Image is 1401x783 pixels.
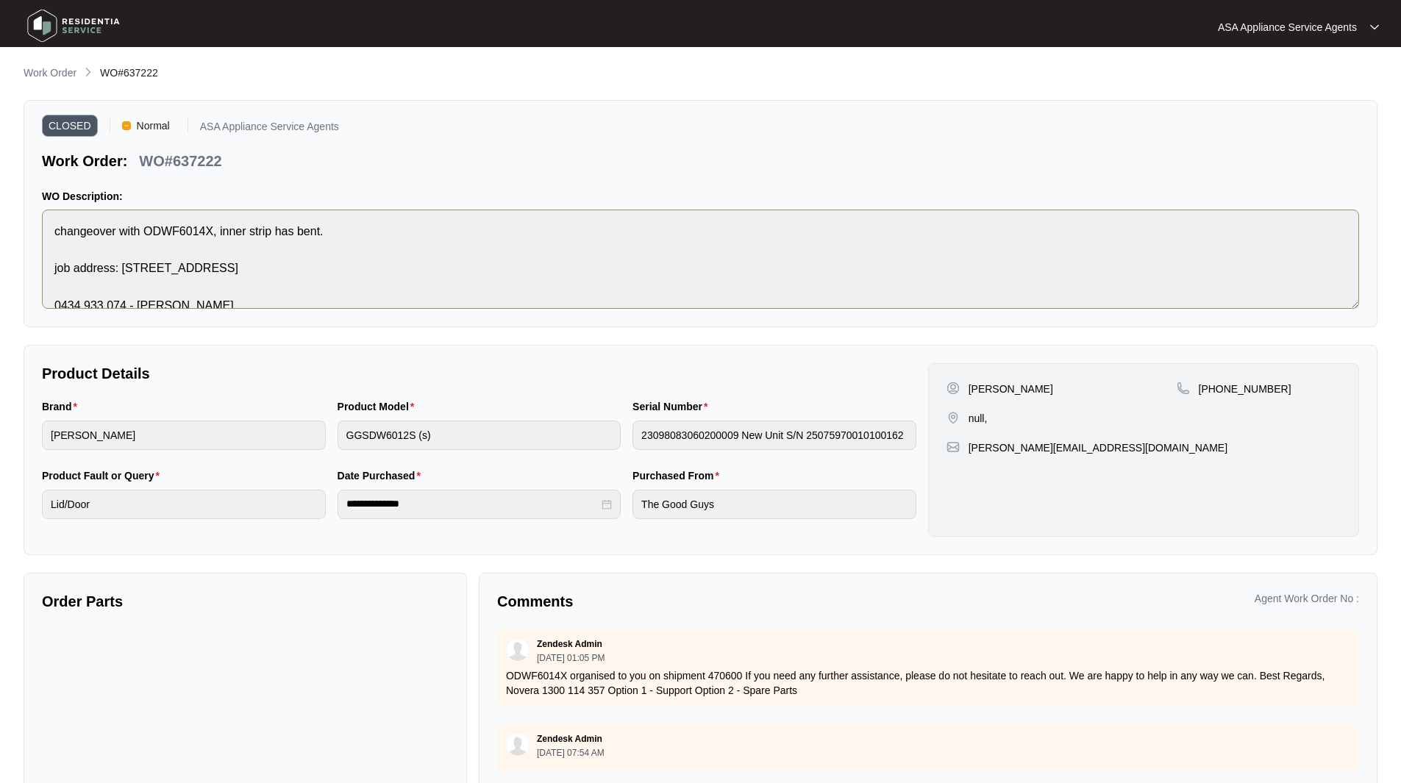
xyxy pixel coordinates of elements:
p: Work Order [24,65,76,80]
img: map-pin [947,411,960,424]
p: Zendesk Admin [537,733,602,745]
p: WO#637222 [139,151,221,171]
p: ASA Appliance Service Agents [1218,20,1357,35]
p: Zendesk Admin [537,638,602,650]
label: Product Model [338,399,421,414]
p: ODWF6014X organised to you on shipment 470600 If you need any further assistance, please do not h... [506,668,1350,698]
input: Serial Number [632,421,916,450]
input: Product Model [338,421,621,450]
img: map-pin [1177,382,1190,395]
p: [PERSON_NAME] [969,382,1053,396]
span: CLOSED [42,115,98,137]
input: Date Purchased [346,496,599,512]
span: Normal [131,115,176,137]
input: Purchased From [632,490,916,519]
label: Serial Number [632,399,713,414]
p: Work Order: [42,151,127,171]
textarea: changeover with ODWF6014X, inner strip has bent. job address: [STREET_ADDRESS] 0434 933 074 - [PE... [42,210,1359,309]
span: WO#637222 [100,67,158,79]
p: [DATE] 01:05 PM [537,654,605,662]
p: Comments [497,591,918,612]
p: Order Parts [42,591,449,612]
p: Agent Work Order No : [1255,591,1359,606]
p: ASA Appliance Service Agents [200,121,339,137]
label: Purchased From [632,468,725,483]
input: Product Fault or Query [42,490,326,519]
img: dropdown arrow [1370,24,1379,31]
img: chevron-right [82,66,94,78]
label: Product Fault or Query [42,468,165,483]
p: [PERSON_NAME][EMAIL_ADDRESS][DOMAIN_NAME] [969,440,1227,455]
p: null, [969,411,988,426]
input: Brand [42,421,326,450]
img: user-pin [947,382,960,395]
p: Product Details [42,363,916,384]
p: WO Description: [42,189,1359,204]
img: residentia service logo [22,4,125,48]
p: [PHONE_NUMBER] [1199,382,1291,396]
label: Date Purchased [338,468,427,483]
a: Work Order [21,65,79,82]
img: Vercel Logo [122,121,131,130]
img: map-pin [947,440,960,454]
img: user.svg [507,734,529,756]
img: user.svg [507,639,529,661]
label: Brand [42,399,83,414]
p: [DATE] 07:54 AM [537,748,605,757]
